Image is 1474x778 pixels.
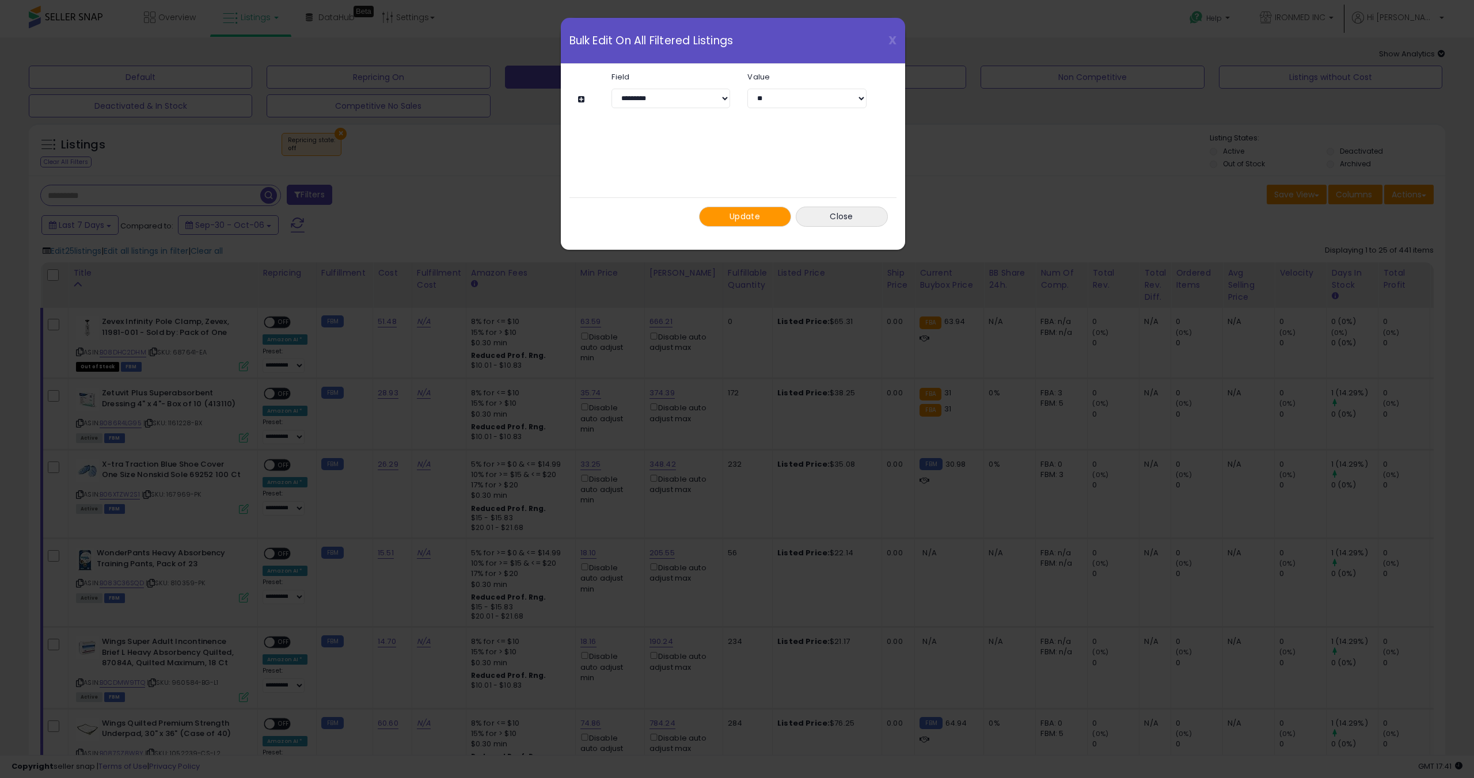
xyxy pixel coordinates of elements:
[603,73,739,81] label: Field
[730,211,760,222] span: Update
[739,73,875,81] label: Value
[888,32,896,48] span: X
[569,35,734,46] span: Bulk Edit On All Filtered Listings
[796,207,888,227] button: Close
